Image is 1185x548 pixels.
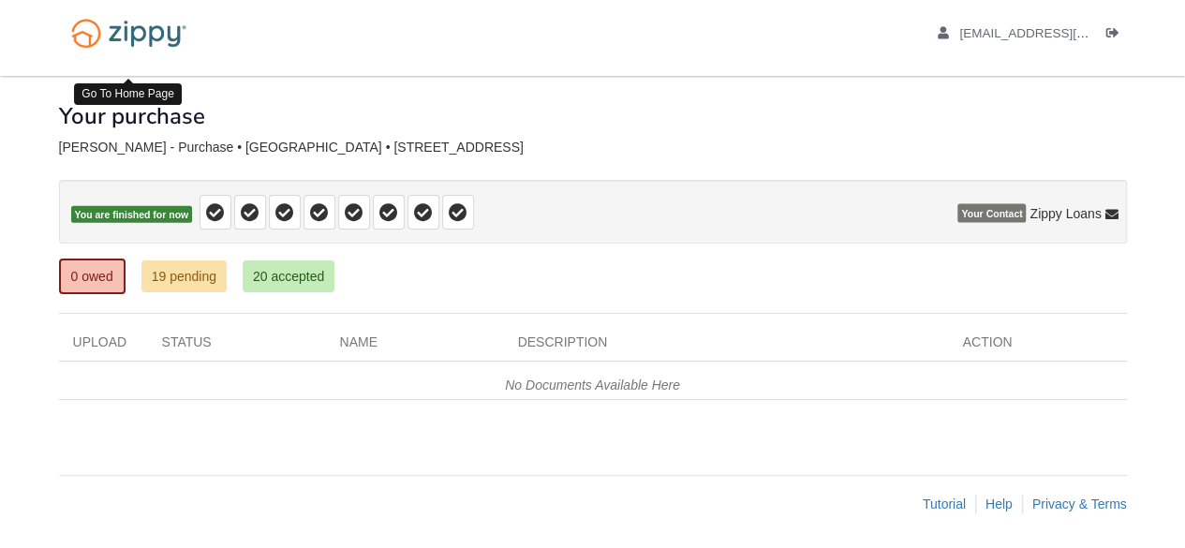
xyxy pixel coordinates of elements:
[59,104,205,128] h1: Your purchase
[504,333,949,361] div: Description
[1032,496,1127,511] a: Privacy & Terms
[326,333,504,361] div: Name
[505,378,680,392] em: No Documents Available Here
[59,140,1127,156] div: [PERSON_NAME] - Purchase • [GEOGRAPHIC_DATA] • [STREET_ADDRESS]
[243,260,334,292] a: 20 accepted
[59,9,199,57] img: Logo
[959,26,1174,40] span: lifechangerministry2020@gmail.com
[949,333,1127,361] div: Action
[148,333,326,361] div: Status
[71,206,193,224] span: You are finished for now
[74,83,182,105] div: Go To Home Page
[957,204,1026,223] span: Your Contact
[59,333,148,361] div: Upload
[1029,204,1101,223] span: Zippy Loans
[985,496,1013,511] a: Help
[59,259,126,294] a: 0 owed
[938,26,1175,45] a: edit profile
[1106,26,1127,45] a: Log out
[923,496,966,511] a: Tutorial
[141,260,227,292] a: 19 pending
